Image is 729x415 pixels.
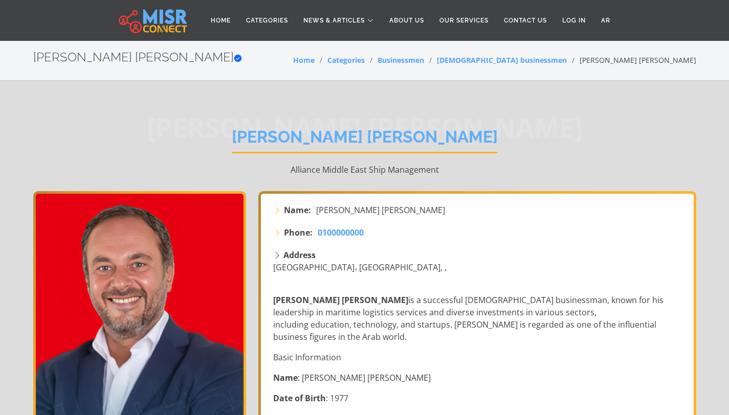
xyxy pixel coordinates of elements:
[283,249,316,261] strong: Address
[318,227,364,238] span: 0100000000
[284,204,311,216] strong: Name:
[232,127,498,153] h1: [PERSON_NAME] [PERSON_NAME]
[273,294,408,306] strong: [PERSON_NAME] [PERSON_NAME]
[555,11,593,30] a: Log in
[382,11,432,30] a: About Us
[284,226,313,239] strong: Phone:
[593,11,618,30] a: AR
[203,11,238,30] a: Home
[33,164,696,176] p: Alliance Middle East Ship Management
[33,50,242,65] h2: [PERSON_NAME] [PERSON_NAME]
[437,55,567,65] a: [DEMOGRAPHIC_DATA] businessmen
[273,372,298,383] strong: Name
[296,11,382,30] a: News & Articles
[303,16,365,25] span: News & Articles
[432,11,496,30] a: Our Services
[273,393,326,404] strong: Date of Birth
[273,294,683,343] p: is a successful [DEMOGRAPHIC_DATA] businessman, known for his leadership in maritime logistics se...
[327,55,365,65] a: Categories
[567,55,696,65] li: [PERSON_NAME] [PERSON_NAME]
[316,204,445,216] span: [PERSON_NAME] [PERSON_NAME]
[273,351,683,363] p: Basic Information
[273,392,683,404] p: : 1977
[318,226,364,239] a: 0100000000
[238,11,296,30] a: Categories
[234,54,242,62] svg: Verified account
[496,11,555,30] a: Contact Us
[273,262,447,273] span: [GEOGRAPHIC_DATA]، [GEOGRAPHIC_DATA], ,
[378,55,424,65] a: Businessmen
[293,55,315,65] a: Home
[119,8,187,33] img: main.misr_connect
[273,372,683,384] p: : [PERSON_NAME] [PERSON_NAME]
